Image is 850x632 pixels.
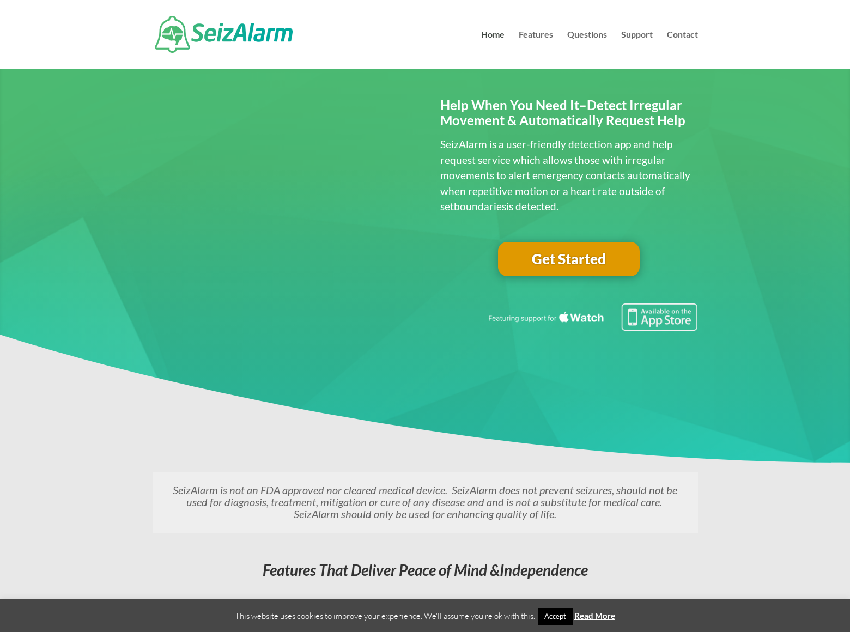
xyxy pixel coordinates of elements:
em: SeizAlarm is not an FDA approved nor cleared medical device. SeizAlarm does not prevent seizures,... [173,483,677,520]
a: Home [481,31,505,69]
p: SeizAlarm is a user-friendly detection app and help request service which allows those with irreg... [440,137,698,215]
img: SeizAlarm [155,16,293,53]
a: Featuring seizure detection support for the Apple Watch [487,320,698,333]
a: Support [621,31,653,69]
a: Get Started [498,242,640,277]
a: Contact [667,31,698,69]
em: Features That Deliver Peace of Mind & [263,561,588,579]
a: Questions [567,31,607,69]
span: Independence [500,561,588,579]
a: Read More [574,611,615,621]
span: This website uses cookies to improve your experience. We'll assume you're ok with this. [235,611,615,621]
span: boundaries [454,200,506,212]
h2: Help When You Need It–Detect Irregular Movement & Automatically Request Help [440,98,698,135]
a: Accept [538,608,573,625]
a: Features [519,31,553,69]
img: Seizure detection available in the Apple App Store. [487,303,698,331]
